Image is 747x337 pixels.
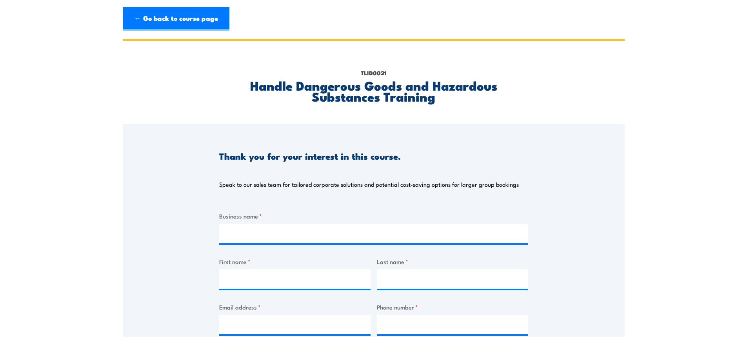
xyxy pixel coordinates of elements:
[219,211,528,220] label: Business name
[219,257,371,266] label: First name
[219,302,371,311] label: Email address
[123,7,229,31] a: ← Go back to course page
[219,69,528,77] p: TLID0021
[377,257,528,266] label: Last name
[377,302,528,311] label: Phone number
[219,180,519,188] p: Speak to our sales team for tailored corporate solutions and potential cost-saving options for la...
[219,151,401,160] h3: Thank you for your interest in this course.
[219,80,528,102] h2: Handle Dangerous Goods and Hazardous Substances Training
